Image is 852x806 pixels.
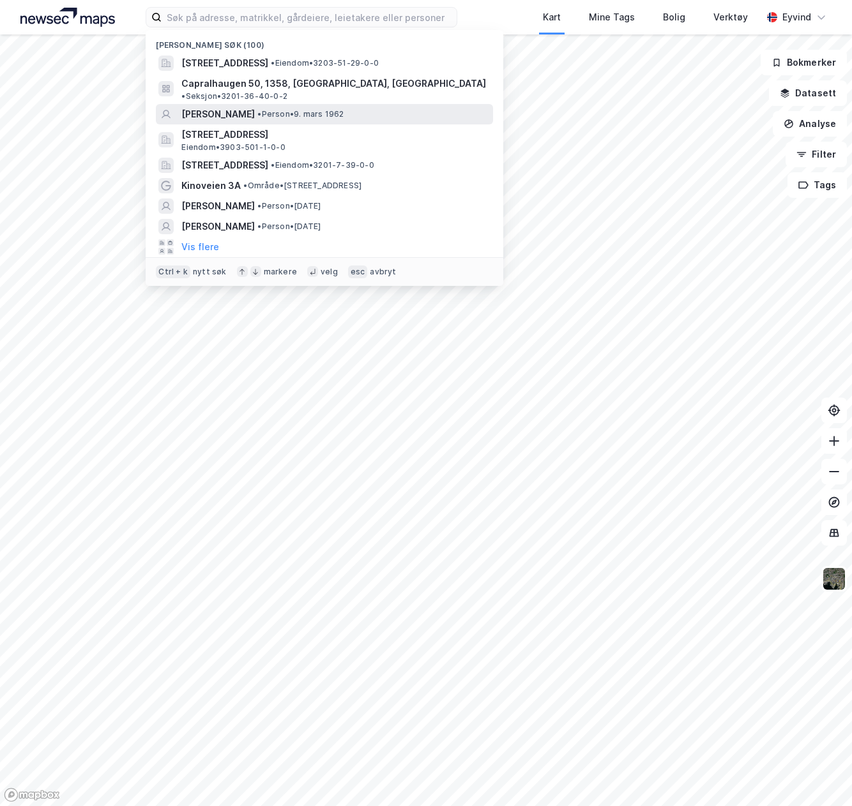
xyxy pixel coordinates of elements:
div: Kontrollprogram for chat [788,745,852,806]
div: esc [348,265,368,278]
span: • [181,91,185,101]
span: Eiendom • 3203-51-29-0-0 [271,58,379,68]
span: Person • 9. mars 1962 [257,109,344,119]
span: • [271,160,275,170]
div: Ctrl + k [156,265,190,278]
span: Seksjon • 3201-36-40-0-2 [181,91,287,101]
button: Tags [787,172,847,198]
iframe: Chat Widget [788,745,852,806]
span: • [257,201,261,211]
span: • [257,221,261,231]
span: [STREET_ADDRESS] [181,56,268,71]
div: nytt søk [193,267,227,277]
img: logo.a4113a55bc3d86da70a041830d287a7e.svg [20,8,115,27]
input: Søk på adresse, matrikkel, gårdeiere, leietakere eller personer [162,8,456,27]
button: Vis flere [181,239,219,255]
button: Analyse [773,111,847,137]
a: Mapbox homepage [4,787,60,802]
span: Person • [DATE] [257,221,321,232]
span: • [257,109,261,119]
div: Eyvind [782,10,811,25]
span: Eiendom • 3903-501-1-0-0 [181,142,285,153]
span: [PERSON_NAME] [181,198,255,214]
span: [PERSON_NAME] [181,107,255,122]
span: [STREET_ADDRESS] [181,127,488,142]
div: markere [264,267,297,277]
span: • [243,181,247,190]
span: Person • [DATE] [257,201,321,211]
div: Verktøy [713,10,748,25]
button: Bokmerker [761,50,847,75]
span: Capralhaugen 50, 1358, [GEOGRAPHIC_DATA], [GEOGRAPHIC_DATA] [181,76,486,91]
span: Område • [STREET_ADDRESS] [243,181,361,191]
div: velg [321,267,338,277]
img: 9k= [822,567,846,591]
button: Datasett [769,80,847,106]
span: Eiendom • 3201-7-39-0-0 [271,160,374,170]
button: Filter [786,142,847,167]
span: [PERSON_NAME] [181,219,255,234]
span: [STREET_ADDRESS] [181,158,268,173]
div: Bolig [663,10,685,25]
span: • [271,58,275,68]
div: avbryt [370,267,396,277]
div: Mine Tags [589,10,635,25]
div: [PERSON_NAME] søk (100) [146,30,503,53]
span: Kinoveien 3A [181,178,241,193]
div: Kart [543,10,561,25]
